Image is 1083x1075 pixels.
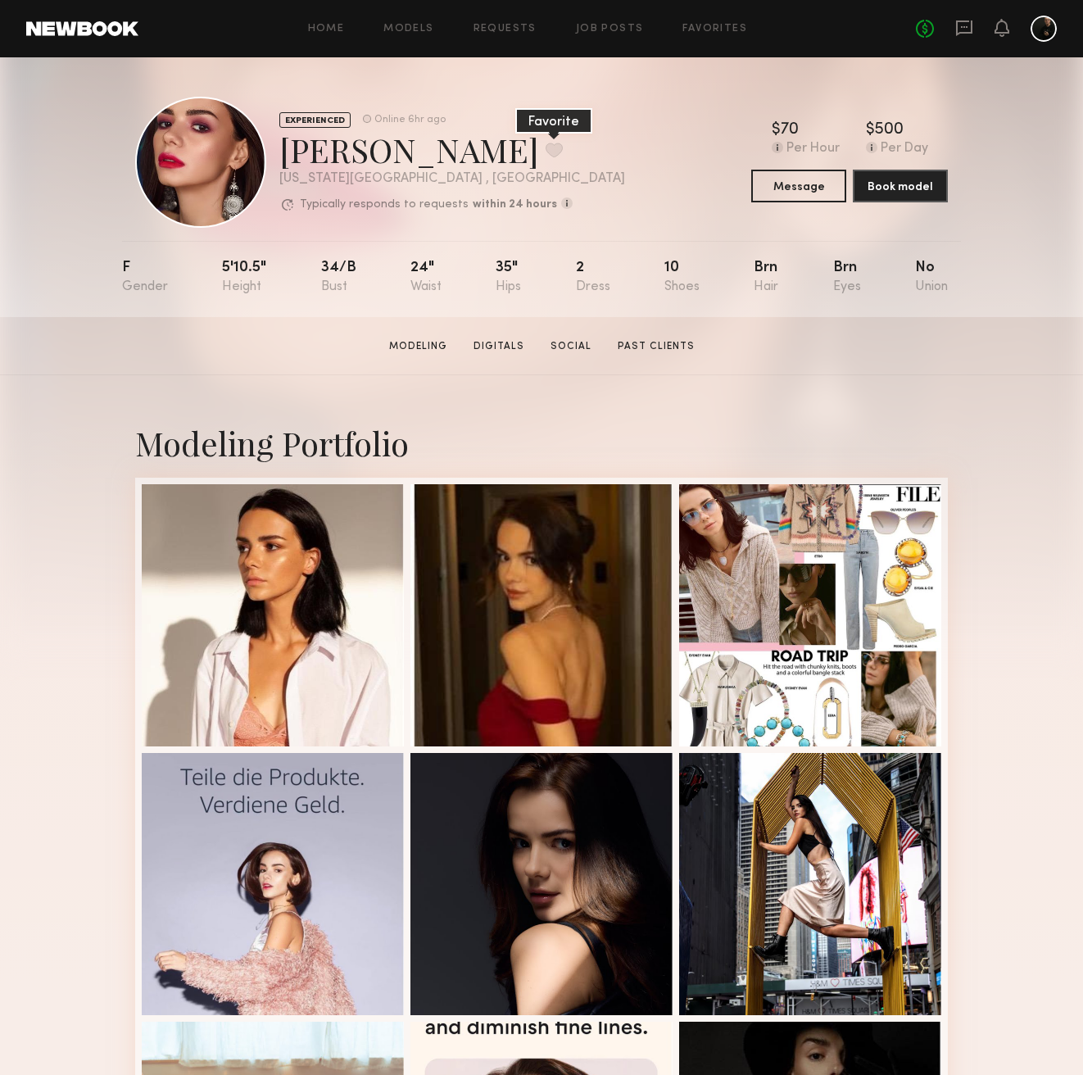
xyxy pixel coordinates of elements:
[135,421,948,465] div: Modeling Portfolio
[611,339,701,354] a: Past Clients
[122,261,168,294] div: F
[751,170,846,202] button: Message
[786,142,840,156] div: Per Hour
[881,142,928,156] div: Per Day
[467,339,531,354] a: Digitals
[410,261,442,294] div: 24"
[915,261,948,294] div: No
[383,24,433,34] a: Models
[853,170,948,202] button: Book model
[781,122,799,138] div: 70
[544,339,598,354] a: Social
[833,261,861,294] div: Brn
[279,112,351,128] div: EXPERIENCED
[321,261,356,294] div: 34/b
[474,24,537,34] a: Requests
[279,172,625,186] div: [US_STATE][GEOGRAPHIC_DATA] , [GEOGRAPHIC_DATA]
[222,261,266,294] div: 5'10.5"
[473,199,557,211] b: within 24 hours
[576,261,610,294] div: 2
[875,122,904,138] div: 500
[383,339,454,354] a: Modeling
[772,122,781,138] div: $
[496,261,521,294] div: 35"
[576,24,644,34] a: Job Posts
[308,24,345,34] a: Home
[279,128,625,171] div: [PERSON_NAME]
[300,199,469,211] p: Typically responds to requests
[682,24,747,34] a: Favorites
[374,115,446,125] div: Online 6hr ago
[866,122,875,138] div: $
[754,261,778,294] div: Brn
[664,261,700,294] div: 10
